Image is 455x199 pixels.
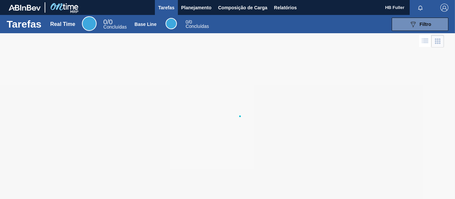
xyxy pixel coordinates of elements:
span: Filtro [420,22,431,27]
div: Real Time [82,16,97,31]
span: / 0 [103,18,113,26]
button: Notificações [410,3,431,12]
div: Real Time [103,19,127,29]
button: Filtro [392,18,448,31]
span: Tarefas [158,4,175,12]
span: Planejamento [181,4,212,12]
img: TNhmsLtSVTkK8tSr43FrP2fwEKptu5GPRR3wAAAABJRU5ErkJggg== [9,5,41,11]
span: Concluídas [186,24,209,29]
div: Real Time [50,21,75,27]
div: Base Line [186,20,209,29]
span: Relatórios [274,4,297,12]
span: 0 [103,18,107,26]
span: Concluídas [103,24,127,30]
h1: Tarefas [7,20,42,28]
span: Composição de Carga [218,4,267,12]
img: Logout [440,4,448,12]
div: Base Line [135,22,157,27]
div: Base Line [166,18,177,29]
span: 0 [186,19,188,25]
span: / 0 [186,19,192,25]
